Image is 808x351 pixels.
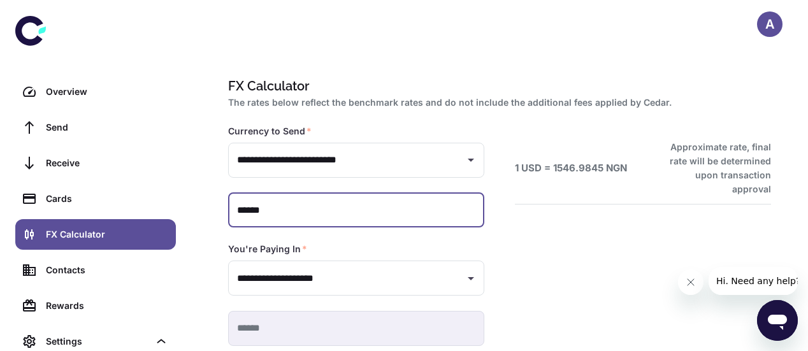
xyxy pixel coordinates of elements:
div: Contacts [46,263,168,277]
a: Overview [15,76,176,107]
label: Currency to Send [228,125,312,138]
div: Rewards [46,299,168,313]
iframe: Message from company [709,267,798,295]
div: FX Calculator [46,227,168,241]
div: Overview [46,85,168,99]
button: Open [462,269,480,287]
span: Hi. Need any help? [8,9,92,19]
h1: FX Calculator [228,76,766,96]
div: Receive [46,156,168,170]
h6: Approximate rate, final rate will be determined upon transaction approval [656,140,771,196]
button: A [757,11,783,37]
a: Cards [15,183,176,214]
button: Open [462,151,480,169]
div: Settings [46,334,149,348]
a: Receive [15,148,176,178]
label: You're Paying In [228,243,307,255]
a: Rewards [15,290,176,321]
div: Cards [46,192,168,206]
div: Send [46,120,168,134]
a: Contacts [15,255,176,285]
h6: 1 USD = 1546.9845 NGN [515,161,627,176]
iframe: Close message [678,269,703,295]
iframe: Button to launch messaging window [757,300,798,341]
a: FX Calculator [15,219,176,250]
a: Send [15,112,176,143]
